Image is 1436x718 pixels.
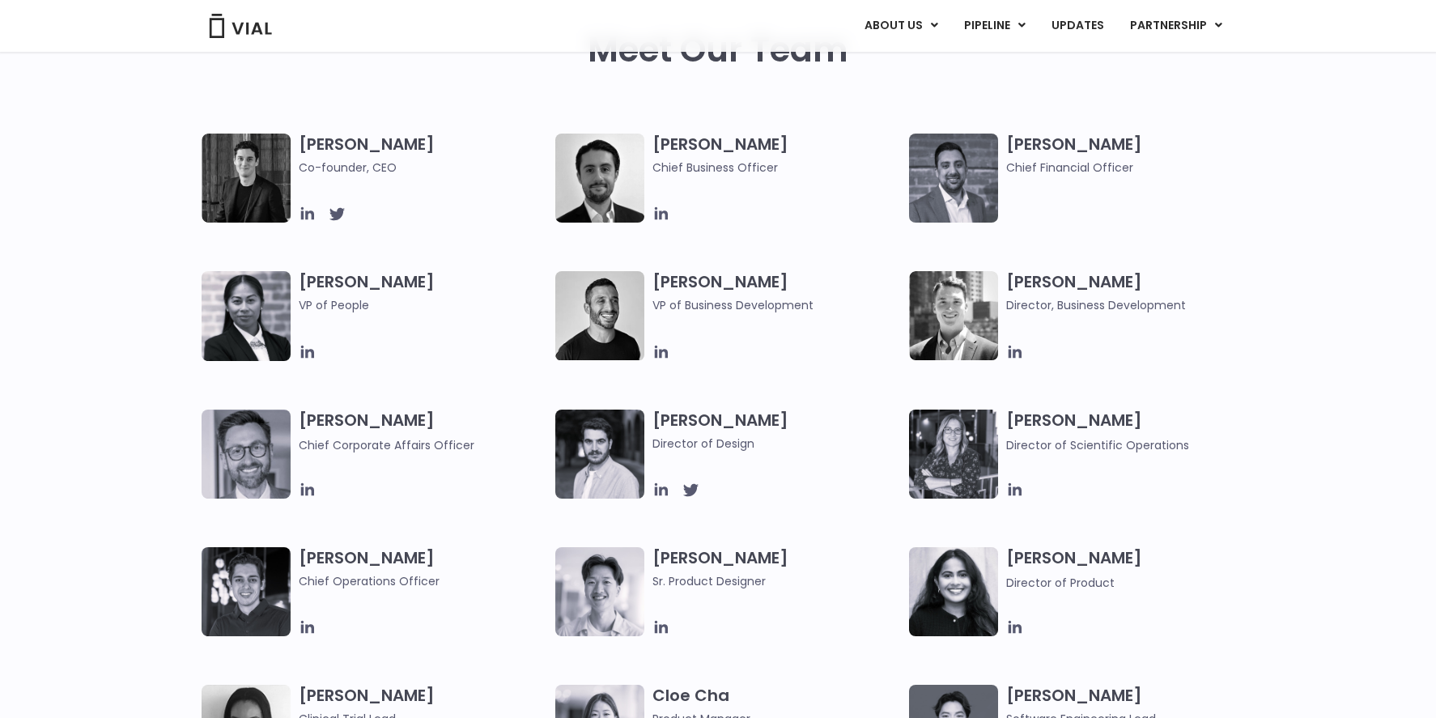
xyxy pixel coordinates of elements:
[909,547,998,636] img: Smiling woman named Dhruba
[555,410,644,499] img: Headshot of smiling man named Albert
[652,547,901,590] h3: [PERSON_NAME]
[1117,12,1235,40] a: PARTNERSHIPMenu Toggle
[951,12,1038,40] a: PIPELINEMenu Toggle
[652,572,901,590] span: Sr. Product Designer
[588,31,848,70] h2: Meet Our Team
[1006,437,1189,453] span: Director of Scientific Operations
[1006,410,1255,454] h3: [PERSON_NAME]
[652,410,901,452] h3: [PERSON_NAME]
[555,134,644,223] img: A black and white photo of a man in a suit holding a vial.
[555,547,644,636] img: Brennan
[909,410,998,499] img: Headshot of smiling woman named Sarah
[1006,159,1255,176] span: Chief Financial Officer
[1006,296,1255,314] span: Director, Business Development
[202,134,291,223] img: A black and white photo of a man in a suit attending a Summit.
[299,572,547,590] span: Chief Operations Officer
[299,547,547,590] h3: [PERSON_NAME]
[652,435,901,452] span: Director of Design
[652,134,901,176] h3: [PERSON_NAME]
[202,410,291,499] img: Paolo-M
[1006,271,1255,314] h3: [PERSON_NAME]
[652,296,901,314] span: VP of Business Development
[1006,575,1115,591] span: Director of Product
[299,159,547,176] span: Co-founder, CEO
[852,12,950,40] a: ABOUT USMenu Toggle
[299,437,474,453] span: Chief Corporate Affairs Officer
[299,296,547,314] span: VP of People
[299,271,547,338] h3: [PERSON_NAME]
[909,134,998,223] img: Headshot of smiling man named Samir
[299,410,547,454] h3: [PERSON_NAME]
[202,271,291,361] img: Catie
[208,14,273,38] img: Vial Logo
[1039,12,1116,40] a: UPDATES
[1006,547,1255,592] h3: [PERSON_NAME]
[909,271,998,360] img: A black and white photo of a smiling man in a suit at ARVO 2023.
[652,271,901,314] h3: [PERSON_NAME]
[555,271,644,360] img: A black and white photo of a man smiling.
[652,159,901,176] span: Chief Business Officer
[202,547,291,636] img: Headshot of smiling man named Josh
[1006,134,1255,176] h3: [PERSON_NAME]
[299,134,547,176] h3: [PERSON_NAME]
